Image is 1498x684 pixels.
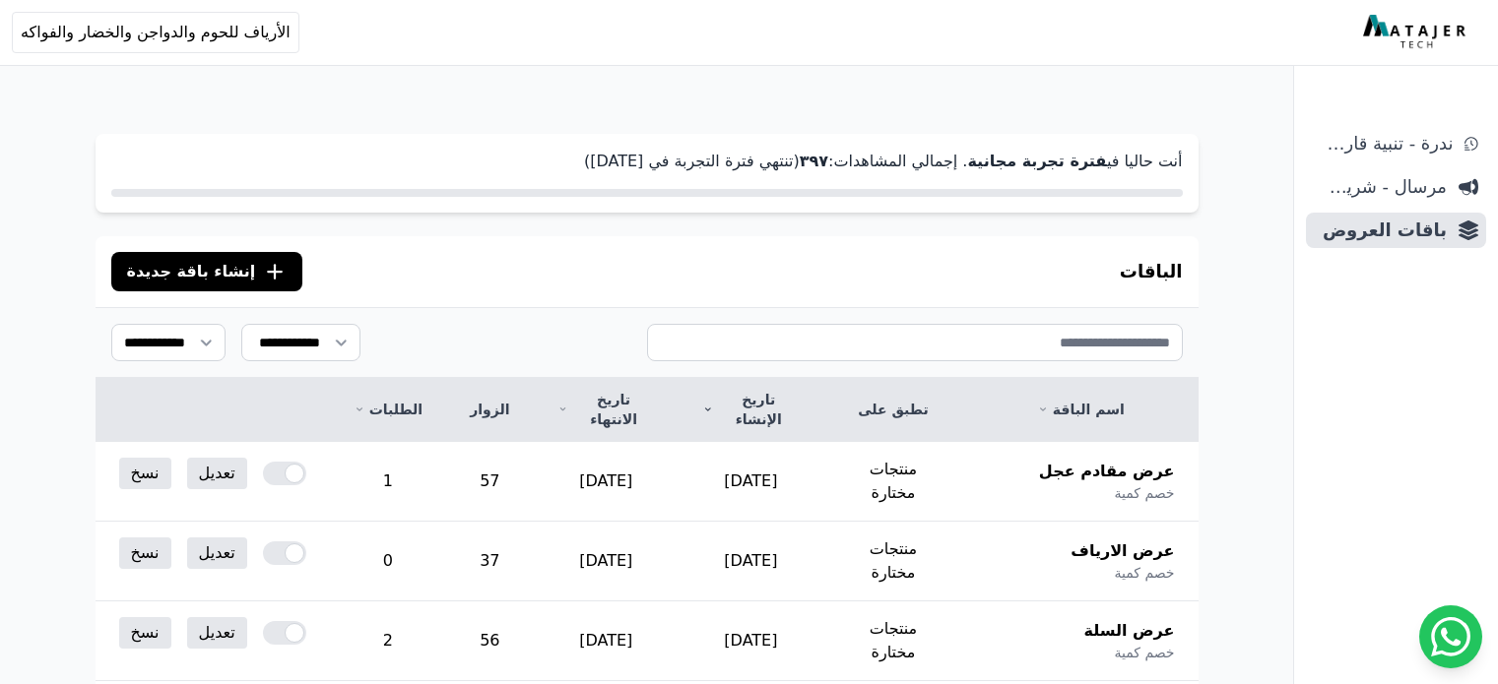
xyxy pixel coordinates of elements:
td: [DATE] [679,522,823,601]
a: الطلبات [354,400,423,419]
a: تعديل [187,458,247,489]
th: الزوار [446,378,533,442]
td: 57 [446,442,533,522]
span: الأرياف للحوم والدواجن والخضار والفواكه [21,21,291,44]
td: [DATE] [534,601,680,681]
img: MatajerTech Logo [1363,15,1470,50]
a: نسخ [119,537,171,569]
span: خصم كمية [1114,483,1174,503]
strong: فترة تجربة مجانية [967,152,1106,170]
span: باقات العروض [1314,217,1447,244]
td: [DATE] [679,601,823,681]
td: [DATE] [679,442,823,522]
td: 1 [330,442,446,522]
td: [DATE] [534,522,680,601]
span: عرض مقادم عجل [1039,460,1175,483]
span: ندرة - تنبية قارب علي النفاذ [1314,130,1453,157]
span: خصم كمية [1114,643,1174,662]
span: إنشاء باقة جديدة [127,260,256,283]
a: اسم الباقة [987,400,1174,419]
a: نسخ [119,458,171,489]
a: نسخ [119,617,171,649]
td: 0 [330,522,446,601]
td: منتجات مختارة [823,442,963,522]
a: تعديل [187,537,247,569]
button: الأرياف للحوم والدواجن والخضار والفواكه [12,12,299,53]
td: 2 [330,601,446,681]
a: تعديل [187,617,247,649]
span: عرض الارياف [1071,539,1174,563]
td: 37 [446,522,533,601]
a: تاريخ الإنشاء [702,390,800,429]
span: خصم كمية [1114,563,1174,583]
button: إنشاء باقة جديدة [111,252,303,291]
td: منتجات مختارة [823,522,963,601]
span: مرسال - شريط دعاية [1314,173,1447,201]
h3: الباقات [1120,258,1183,285]
strong: ۳٩٧ [800,152,828,170]
td: 56 [446,601,533,681]
p: أنت حاليا في . إجمالي المشاهدات: (تنتهي فترة التجربة في [DATE]) [111,150,1183,173]
th: تطبق على [823,378,963,442]
span: عرض السلة [1084,619,1175,643]
td: [DATE] [534,442,680,522]
a: تاريخ الانتهاء [557,390,656,429]
td: منتجات مختارة [823,601,963,681]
